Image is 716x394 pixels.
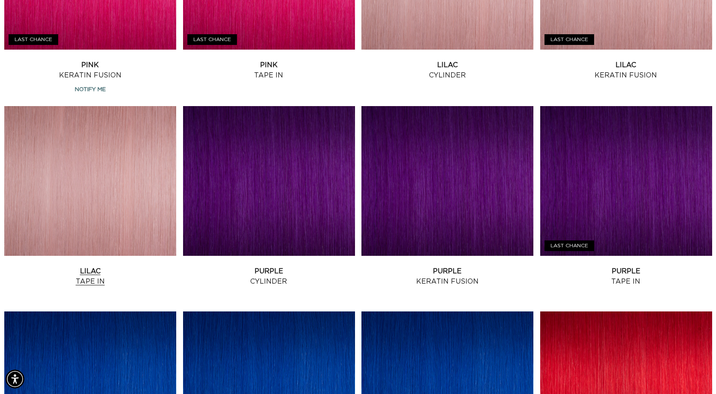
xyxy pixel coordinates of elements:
a: Pink Tape In [183,60,355,80]
a: Lilac Tape In [4,266,176,287]
a: Pink Keratin Fusion [4,60,176,80]
div: Accessibility Menu [6,370,24,388]
a: Purple Tape In [540,266,712,287]
a: Purple Keratin Fusion [361,266,533,287]
a: Lilac Keratin Fusion [540,60,712,80]
iframe: Chat Widget [673,353,716,394]
a: Lilac Cylinder [361,60,533,80]
a: Purple Cylinder [183,266,355,287]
